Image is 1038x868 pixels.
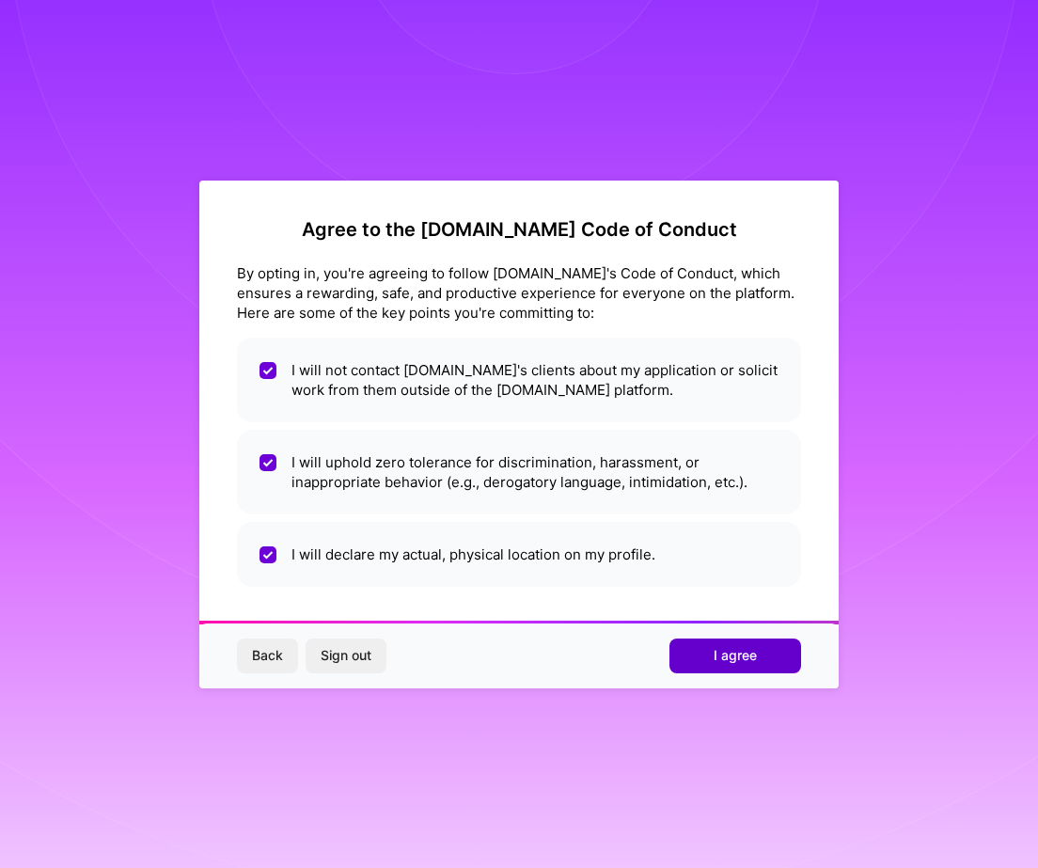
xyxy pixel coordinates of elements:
span: Back [252,646,283,665]
li: I will declare my actual, physical location on my profile. [237,522,801,587]
li: I will not contact [DOMAIN_NAME]'s clients about my application or solicit work from them outside... [237,338,801,422]
button: Back [237,639,298,672]
span: Sign out [321,646,371,665]
span: I agree [714,646,757,665]
div: By opting in, you're agreeing to follow [DOMAIN_NAME]'s Code of Conduct, which ensures a rewardin... [237,263,801,323]
li: I will uphold zero tolerance for discrimination, harassment, or inappropriate behavior (e.g., der... [237,430,801,514]
h2: Agree to the [DOMAIN_NAME] Code of Conduct [237,218,801,241]
button: Sign out [306,639,386,672]
button: I agree [669,639,801,672]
